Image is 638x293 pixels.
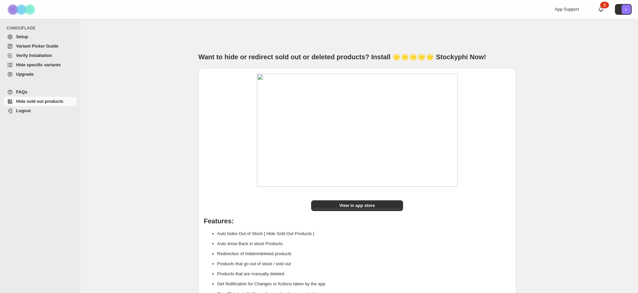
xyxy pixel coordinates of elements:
[600,2,609,8] div: 2
[217,279,511,289] li: Get Notification for Changes or Actions taken by the app
[16,72,34,77] span: Upgrade
[4,42,77,51] a: Variant Picker Guide
[4,32,77,42] a: Setup
[625,7,627,11] text: L
[16,108,31,113] span: Logout
[217,249,511,259] li: Redirection of hidden/deleted products
[199,52,516,62] h1: Want to hide or redirect sold out or deleted products? Install 🌟🌟🌟🌟🌟 Stockyphi Now!
[4,87,77,97] a: FAQs
[555,7,579,12] span: App Support
[16,34,28,39] span: Setup
[257,74,458,187] img: image
[4,70,77,79] a: Upgrade
[339,202,375,209] span: View in app store
[311,200,403,211] a: View in app store
[16,44,58,49] span: Variant Picker Guide
[217,259,511,269] li: Products that go out of stock / sold out
[4,60,77,70] a: Hide specific variants
[622,5,631,14] span: Avatar with initials L
[4,97,77,106] a: Hide sold out products
[16,62,61,67] span: Hide specific variants
[16,53,52,58] span: Verify Installation
[16,99,63,104] span: Hide sold out products
[217,239,511,249] li: Auto show Back in stock Products.
[217,229,511,239] li: Auto hides Out of Stock [ Hide Sold Out Products ]
[4,51,77,60] a: Verify Installation
[5,0,39,19] img: Camouflage
[7,25,77,31] span: CAMOUFLAGE
[4,106,77,116] a: Logout
[204,218,511,224] h1: Features:
[217,269,511,279] li: Products that are manually deleted
[598,6,604,13] a: 2
[615,4,632,15] button: Avatar with initials L
[16,89,27,94] span: FAQs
